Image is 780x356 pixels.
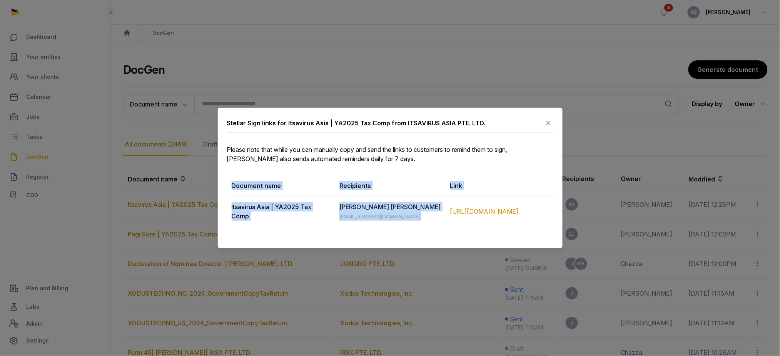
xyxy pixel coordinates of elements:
span: [EMAIL_ADDRESS][DOMAIN_NAME] [339,214,420,220]
p: Please note that while you can manually copy and send the links to customers to remind them to si... [227,145,553,163]
th: Recipients [335,176,446,196]
th: Link [446,176,553,196]
div: Stellar Sign links for Itsavirus Asia | YA2025 Tax Comp from ITSAVIRUS ASIA PTE. LTD. [227,118,486,128]
td: Itsavirus Asia | YA2025 Tax Comp [227,196,335,227]
td: [PERSON_NAME] [PERSON_NAME] [335,196,446,227]
th: Document name [227,176,335,196]
div: [URL][DOMAIN_NAME] [450,207,549,216]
